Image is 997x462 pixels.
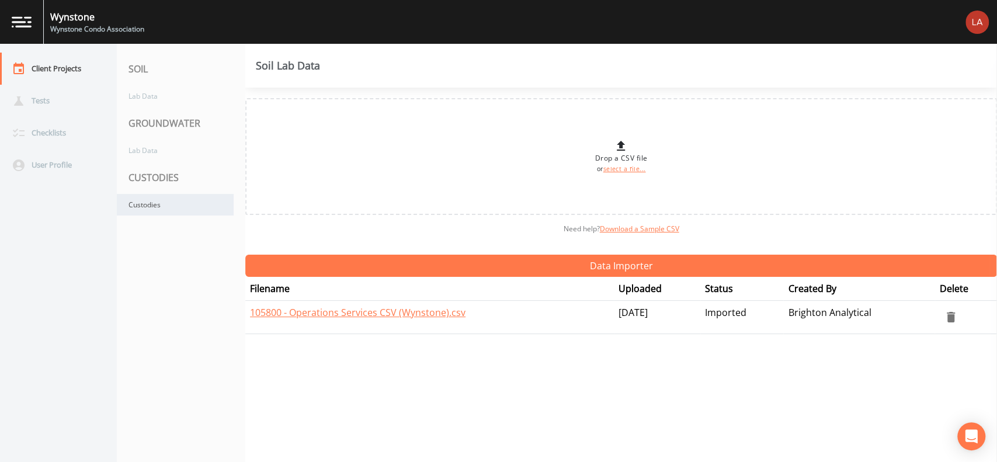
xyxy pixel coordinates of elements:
[783,277,935,301] th: Created By
[256,61,320,70] div: Soil Lab Data
[117,85,234,107] a: Lab Data
[700,301,784,334] td: Imported
[117,161,245,194] div: CUSTODIES
[117,194,234,216] a: Custodies
[245,277,614,301] th: Filename
[700,277,784,301] th: Status
[117,107,245,140] div: GROUNDWATER
[939,305,963,329] button: delete
[50,10,144,24] div: Wynstone
[603,165,645,173] a: select a file...
[245,255,997,277] button: Data Importer
[965,11,989,34] img: bd2ccfa184a129701e0c260bc3a09f9b
[250,306,466,319] a: 105800 - Operations Services CSV (Wynstone).csv
[564,224,679,234] span: Need help?
[600,224,679,234] a: Download a Sample CSV
[614,277,700,301] th: Uploaded
[12,16,32,27] img: logo
[595,139,647,174] div: Drop a CSV file
[614,301,700,334] td: [DATE]
[117,53,245,85] div: SOIL
[935,277,997,301] th: Delete
[783,301,935,334] td: Brighton Analytical
[117,140,234,161] a: Lab Data
[50,24,144,34] div: Wynstone Condo Association
[597,165,646,173] small: or
[957,422,985,450] div: Open Intercom Messenger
